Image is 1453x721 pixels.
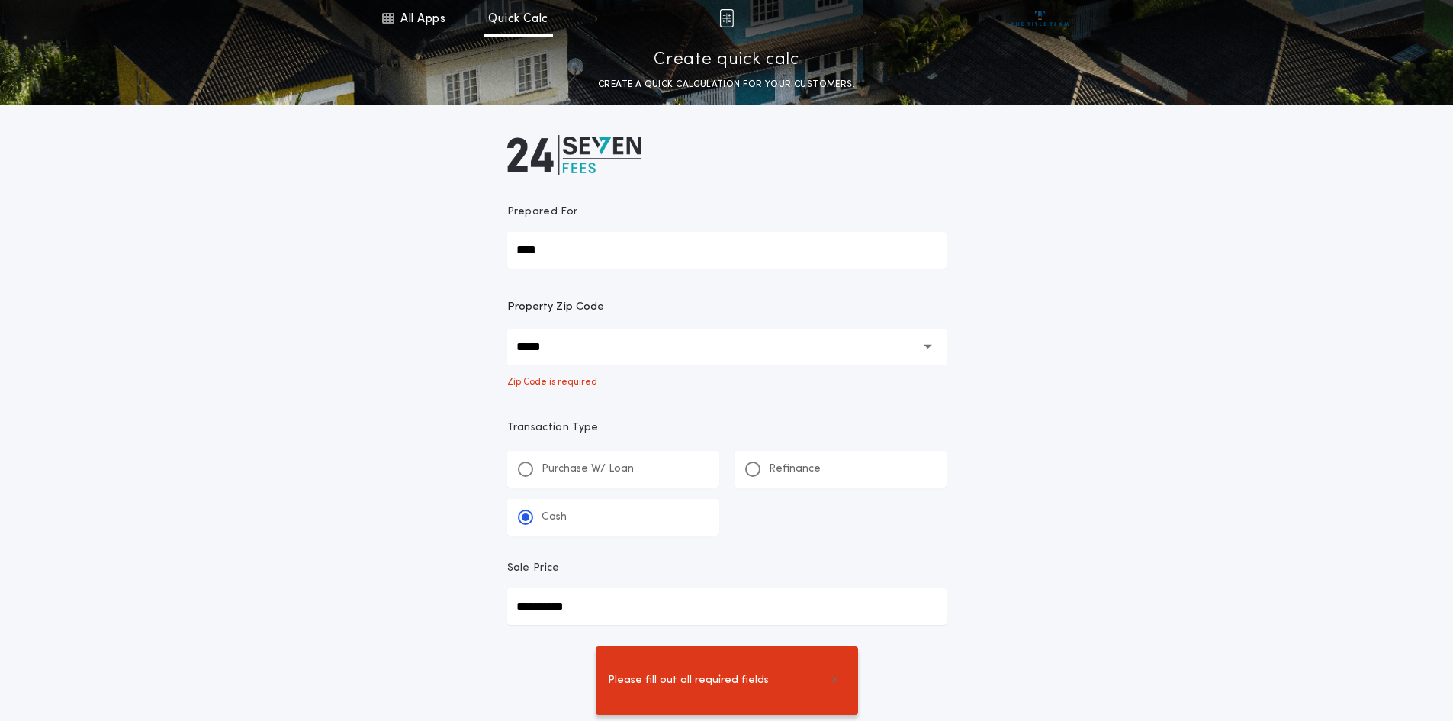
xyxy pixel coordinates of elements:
img: logo [507,135,641,175]
p: Sale Price [507,561,560,576]
span: Please fill out all required fields [608,672,769,689]
input: Prepared For [507,232,947,269]
img: vs-icon [1011,11,1069,26]
p: Cash [542,510,567,525]
label: Property Zip Code [507,298,604,317]
p: Transaction Type [507,420,947,436]
p: Create quick calc [654,48,799,72]
span: Zip Code is required [507,378,947,387]
input: Sale Price [507,588,947,625]
p: Refinance [769,462,821,477]
p: Purchase W/ Loan [542,462,634,477]
p: CREATE A QUICK CALCULATION FOR YOUR CUSTOMERS. [598,77,855,92]
p: Prepared For [507,204,578,220]
img: img [719,9,734,27]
